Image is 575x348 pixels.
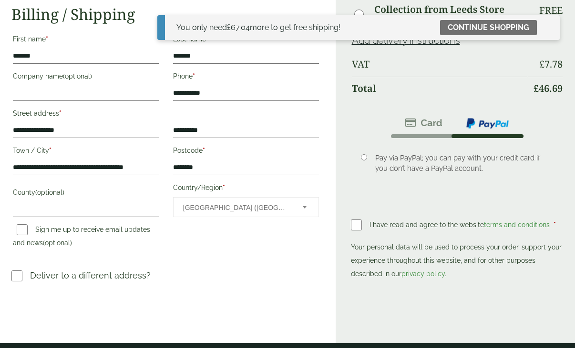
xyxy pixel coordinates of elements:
[13,186,159,202] label: County
[30,269,151,282] p: Deliver to a different address?
[49,147,51,154] abbr: required
[223,184,225,191] abbr: required
[11,5,320,23] h2: Billing / Shipping
[554,221,556,229] abbr: required
[43,239,72,247] span: (optional)
[173,181,319,197] label: Country/Region
[465,117,510,129] img: ppcp-gateway.png
[374,5,527,24] label: Collection from Leeds Store (LS27)
[401,270,445,278] a: privacy policy
[227,23,250,32] span: 67.04
[17,224,28,235] input: Sign me up to receive email updates and news(optional)
[370,221,552,229] span: I have read and agree to the website
[63,72,92,80] span: (optional)
[539,5,563,16] p: Free
[534,82,563,95] bdi: 46.69
[35,189,64,196] span: (optional)
[193,72,195,80] abbr: required
[173,197,319,217] span: Country/Region
[173,70,319,86] label: Phone
[227,23,231,32] span: £
[484,221,550,229] a: terms and conditions
[59,109,62,117] abbr: required
[173,144,319,160] label: Postcode
[13,144,159,160] label: Town / City
[351,240,564,280] p: Your personal data will be used to process your order, support your experience throughout this we...
[539,58,563,70] bdi: 7.78
[176,22,340,33] div: You only need more to get free shipping!
[539,58,544,70] span: £
[534,82,539,95] span: £
[13,226,150,249] label: Sign me up to receive email updates and news
[351,283,564,305] iframe: PayPal
[13,70,159,86] label: Company name
[183,198,290,218] span: United Kingdom (UK)
[375,153,549,174] p: Pay via PayPal; you can pay with your credit card if you don’t have a PayPal account.
[352,77,527,100] th: Total
[352,53,527,76] th: VAT
[13,32,159,49] label: First name
[203,147,205,154] abbr: required
[46,35,48,43] abbr: required
[405,117,442,129] img: stripe.png
[440,20,537,35] a: Continue shopping
[13,107,159,123] label: Street address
